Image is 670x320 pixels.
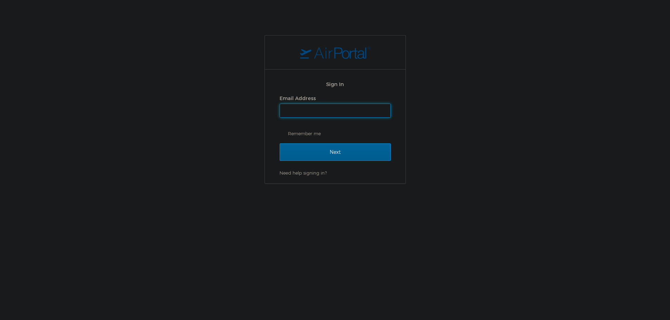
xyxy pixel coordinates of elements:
[280,95,316,101] label: Email Address
[280,143,391,161] input: Next
[300,46,370,59] img: logo
[280,128,391,139] label: Remember me
[280,170,327,176] a: Need help signing in?
[280,80,391,88] h2: Sign In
